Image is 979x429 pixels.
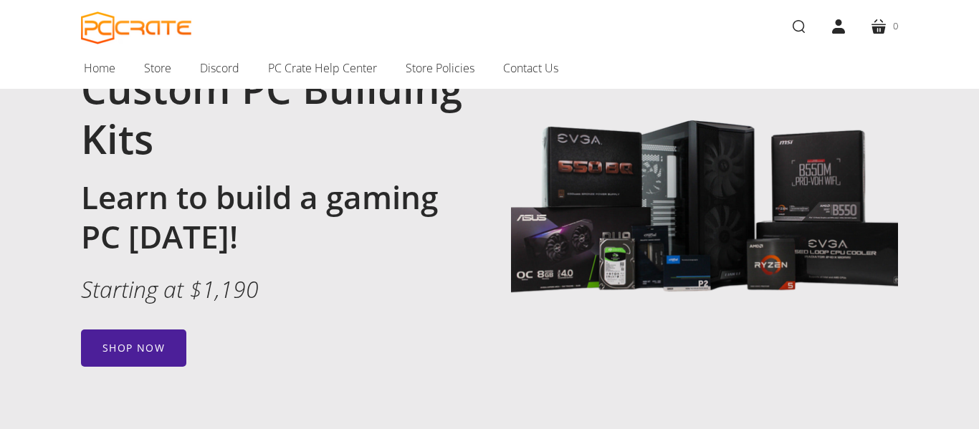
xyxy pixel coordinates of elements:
a: Shop now [81,329,186,367]
em: Starting at $1,190 [81,274,259,304]
h1: Custom PC Building Kits [81,63,468,163]
span: Discord [200,59,239,77]
a: PC CRATE [81,11,192,44]
span: 0 [893,19,898,34]
a: 0 [859,6,909,47]
a: Contact Us [489,53,573,83]
span: Home [84,59,115,77]
img: Image with gaming PC components including Lian Li 205 Lancool case, MSI B550M motherboard, EVGA 6... [511,19,898,406]
span: Contact Us [503,59,558,77]
span: Store [144,59,171,77]
nav: Main navigation [59,53,920,89]
a: Store [130,53,186,83]
a: Store Policies [391,53,489,83]
a: Discord [186,53,254,83]
a: PC Crate Help Center [254,53,391,83]
span: Store Policies [406,59,474,77]
h2: Learn to build a gaming PC [DATE]! [81,178,468,256]
span: PC Crate Help Center [268,59,377,77]
a: Home [70,53,130,83]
